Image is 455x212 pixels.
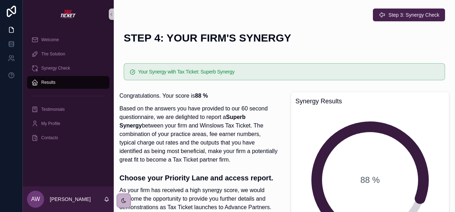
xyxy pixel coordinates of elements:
[41,107,65,112] span: Testimonials
[195,93,208,99] strong: 88 %
[41,51,65,57] span: The Solution
[60,9,77,20] img: App logo
[41,65,70,71] span: Synergy Check
[27,103,109,116] a: Testimonials
[389,11,439,18] span: Step 3: Synergy Check
[27,33,109,46] a: Welcome
[27,76,109,89] a: Results
[41,80,55,85] span: Results
[373,9,445,21] button: Step 3: Synergy Check
[295,96,445,106] h3: Synergy Results
[124,33,291,43] h1: STEP 4: YOUR FIRM'S SYNERGY
[119,114,246,129] strong: Superb Synergy
[50,196,91,203] p: [PERSON_NAME]
[119,104,278,164] p: Based on the answers you have provided to our 60 second questionnaire, we are delighted to report...
[119,186,278,212] p: As your firm has received a high synergy score, we would welcome the opportunity to provide you f...
[23,28,114,153] div: scrollable content
[41,37,59,43] span: Welcome
[27,131,109,144] a: Contacts
[41,121,60,126] span: My Profile
[119,173,278,183] h3: Choose your Priority Lane and access report.
[138,69,439,74] h5: Your Synergy with Tax Ticket: Superb Synergy
[27,62,109,75] a: Synergy Check
[27,48,109,60] a: The Solution
[360,174,380,186] span: 88 %
[119,92,278,100] p: Congratulations. Your score is
[31,195,40,203] span: AW
[41,135,58,141] span: Contacts
[27,117,109,130] a: My Profile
